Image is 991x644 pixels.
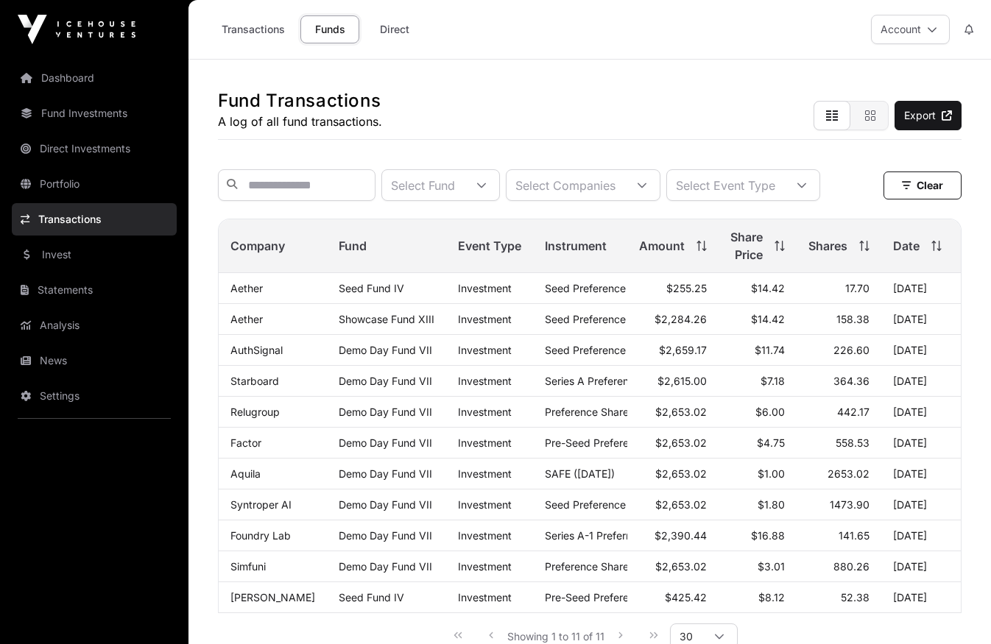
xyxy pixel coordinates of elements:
[627,459,719,489] td: $2,653.02
[230,406,280,418] a: Relugroup
[639,237,685,255] span: Amount
[881,273,961,304] td: [DATE]
[797,335,881,366] td: 226.60
[339,498,432,511] span: Demo Day Fund VII
[339,591,404,604] span: Seed Fund IV
[230,529,291,542] a: Foundry Lab
[627,397,719,428] td: $2,653.02
[719,489,797,520] td: $1.80
[458,344,512,356] span: Investment
[339,375,432,387] span: Demo Day Fund VII
[627,520,719,551] td: $2,390.44
[12,309,177,342] a: Analysis
[893,237,920,255] span: Date
[230,560,266,573] a: Simfuni
[507,630,604,643] span: Showing 1 to 11 of 11
[339,467,432,480] span: Demo Day Fund VII
[458,560,512,573] span: Investment
[881,335,961,366] td: [DATE]
[300,15,359,43] a: Funds
[627,551,719,582] td: $2,653.02
[545,344,662,356] span: Seed Preference Shares
[12,97,177,130] a: Fund Investments
[881,551,961,582] td: [DATE]
[230,313,263,325] a: Aether
[230,237,285,255] span: Company
[627,366,719,397] td: $2,615.00
[545,560,634,573] span: Preference Shares
[719,582,797,613] td: $8.12
[339,237,367,255] span: Fund
[808,237,847,255] span: Shares
[719,459,797,489] td: $1.00
[545,313,662,325] span: Seed Preference Shares
[545,591,683,604] span: Pre-Seed Preference Shares
[12,203,177,236] a: Transactions
[881,582,961,613] td: [DATE]
[458,313,512,325] span: Investment
[797,489,881,520] td: 1473.90
[339,436,432,449] span: Demo Day Fund VII
[339,406,432,418] span: Demo Day Fund VII
[627,304,719,335] td: $2,284.26
[12,380,177,412] a: Settings
[230,344,283,356] a: AuthSignal
[881,366,961,397] td: [DATE]
[230,375,279,387] a: Starboard
[627,428,719,459] td: $2,653.02
[667,170,784,200] div: Select Event Type
[881,489,961,520] td: [DATE]
[871,15,950,44] button: Account
[881,304,961,335] td: [DATE]
[545,406,634,418] span: Preference Shares
[545,498,662,511] span: Seed Preference Shares
[339,282,404,294] span: Seed Fund IV
[458,237,521,255] span: Event Type
[797,304,881,335] td: 158.38
[719,335,797,366] td: $11.74
[797,520,881,551] td: 141.65
[797,428,881,459] td: 558.53
[12,274,177,306] a: Statements
[458,282,512,294] span: Investment
[545,436,683,449] span: Pre-Seed Preference Shares
[458,498,512,511] span: Investment
[881,397,961,428] td: [DATE]
[230,591,315,604] a: [PERSON_NAME]
[339,313,434,325] span: Showcase Fund XIII
[545,529,673,542] span: Series A-1 Preferred Stock
[719,273,797,304] td: $14.42
[545,237,607,255] span: Instrument
[627,489,719,520] td: $2,653.02
[458,529,512,542] span: Investment
[212,15,295,43] a: Transactions
[12,62,177,94] a: Dashboard
[545,375,677,387] span: Series A Preference Shares
[881,428,961,459] td: [DATE]
[507,170,624,200] div: Select Companies
[12,168,177,200] a: Portfolio
[719,366,797,397] td: $7.18
[382,170,464,200] div: Select Fund
[627,335,719,366] td: $2,659.17
[458,406,512,418] span: Investment
[719,551,797,582] td: $3.01
[797,582,881,613] td: 52.38
[797,366,881,397] td: 364.36
[218,89,382,113] h1: Fund Transactions
[797,459,881,489] td: 2653.02
[545,282,662,294] span: Seed Preference Shares
[895,101,962,130] a: Export
[230,282,263,294] a: Aether
[458,436,512,449] span: Investment
[218,113,382,130] p: A log of all fund transactions.
[917,573,991,644] iframe: Chat Widget
[730,228,763,263] span: Share Price
[230,467,261,480] a: Aquila
[12,238,177,271] a: Invest
[458,467,512,480] span: Investment
[881,520,961,551] td: [DATE]
[230,436,261,449] a: Factor
[458,591,512,604] span: Investment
